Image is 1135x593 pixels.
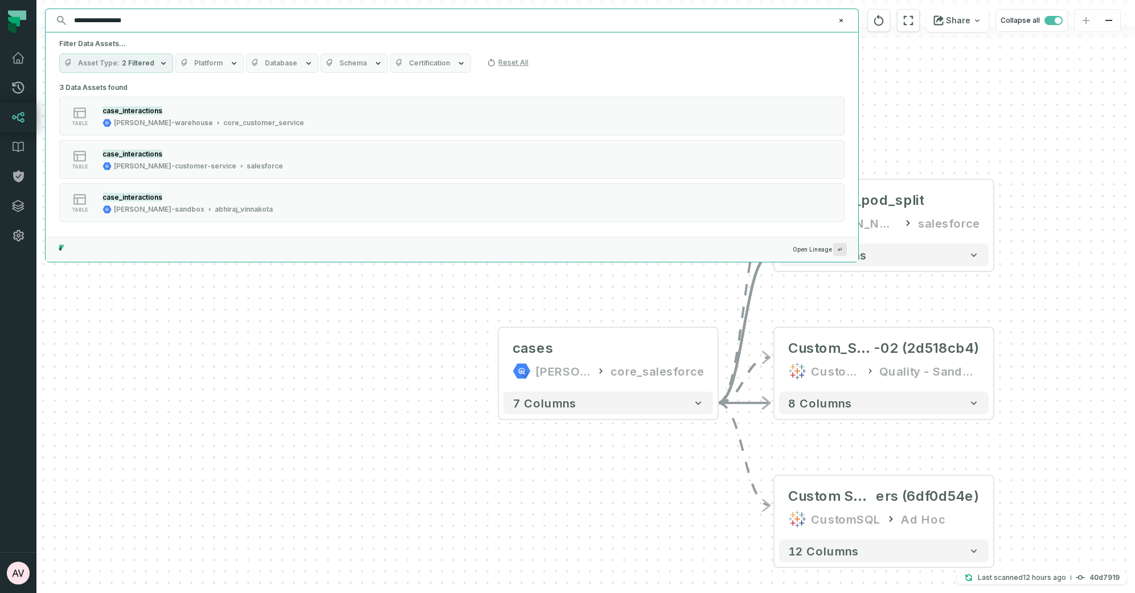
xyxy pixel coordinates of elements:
button: Collapse all [995,9,1068,32]
span: -02 (2d518cb4) [874,339,980,357]
button: Database [246,53,318,73]
relative-time: Sep 10, 2025, 11:22 PM EDT [1023,573,1066,582]
div: Suggestions [46,80,858,237]
div: Custom_SQL_Query @ CRB - Archived 2022-02-02 (2d518cb4) [788,339,980,357]
button: table[PERSON_NAME]-customer-servicesalesforce [59,140,845,179]
button: Schema [321,53,388,73]
span: 12 columns [788,544,859,558]
div: abhiraj_vinnakota [215,205,273,214]
button: table[PERSON_NAME]-warehousecore_customer_service [59,97,845,135]
div: juul-customer-service [114,162,236,171]
g: Edge from 65bf6e708e3ca2e73a7870fa1be7580d to 6ee03ff74a41dd988f8a69f0ac33a20f [718,403,770,505]
div: core_customer_service [223,118,304,127]
span: 2 Filtered [122,59,154,68]
span: table [72,207,88,213]
div: salesforce [918,214,980,232]
span: Open Lineage [793,243,847,256]
button: zoom out [1097,10,1120,32]
button: Share [927,9,989,32]
span: Certification [409,59,450,68]
div: juul-warehouse [535,362,591,380]
button: Clear search query [835,15,847,26]
div: Ad Hoc [901,510,945,528]
button: Reset All [482,53,533,72]
button: Asset Type2 Filtered [59,53,173,73]
span: table [72,121,88,126]
div: CustomSQL [811,362,861,380]
div: cases [513,339,554,357]
div: Custom SQL Query @ Replacement Orders (6df0d54e) [788,487,980,505]
g: Edge from 65bf6e708e3ca2e73a7870fa1be7580d to 843116a261c3205895e17a030990138d [718,357,770,403]
span: Custom SQL Query @ Replacement Ord [788,487,876,505]
button: Certification [390,53,471,73]
span: Database [265,59,297,68]
button: Platform [175,53,244,73]
div: 3 Data Assets found [59,80,845,237]
div: juul-warehouse [114,118,213,127]
div: salesforce [247,162,283,171]
p: Last scanned [978,572,1066,583]
span: 8 columns [788,396,852,410]
mark: case_interactions [103,150,162,158]
mark: case_interactions [103,106,162,115]
span: Press ↵ to add a new Data Asset to the graph [833,243,847,256]
div: core_salesforce [610,362,704,380]
div: CustomSQL [811,510,880,528]
mark: case_interactions [103,193,162,201]
div: Quality - Sandbox [879,362,980,380]
span: table [72,164,88,170]
h4: 40d7919 [1089,574,1120,581]
button: table[PERSON_NAME]-sandboxabhiraj_vinnakota [59,183,845,222]
div: juul-sandbox [114,205,204,214]
span: Schema [339,59,367,68]
img: avatar of Abhiraj Vinnakota [7,562,30,584]
span: Platform [194,59,223,68]
span: Custom_SQL_Query @ CRB - Archived 2022-02 [788,339,874,357]
button: Last scanned[DATE] 11:22:06 PM40d7919 [957,571,1126,584]
span: Asset Type [78,59,120,68]
span: ers (6df0d54e) [876,487,980,505]
span: 7 columns [513,396,576,410]
g: Edge from 65bf6e708e3ca2e73a7870fa1be7580d to 9c6acdd2a9d9f8e32f2a801b31f48ee2 [718,209,770,403]
h5: Filter Data Assets... [59,39,845,48]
